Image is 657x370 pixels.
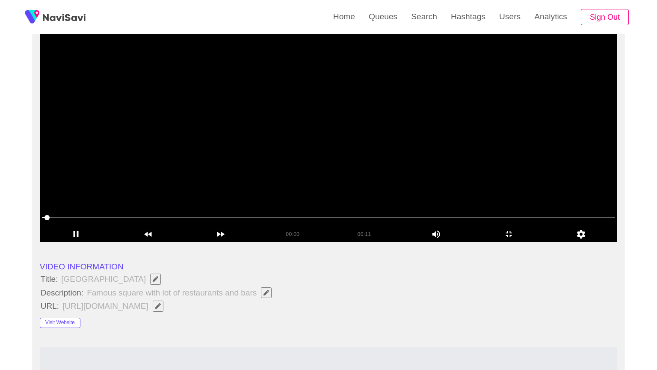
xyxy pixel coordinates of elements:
div: add [400,227,472,240]
span: 00:11 [358,231,371,237]
span: Edit Field [152,276,159,282]
button: Edit Field [261,287,272,298]
span: Edit Field [263,290,270,295]
li: VIDEO INFORMATION [40,262,617,272]
span: [GEOGRAPHIC_DATA] [60,273,166,286]
span: [URL][DOMAIN_NAME] [62,300,169,313]
div: add [184,227,257,242]
span: Description: [40,288,84,298]
a: Visit Website [40,317,80,326]
span: Edit Field [154,303,162,309]
div: add [545,227,617,242]
img: fireSpot [21,6,43,28]
button: Sign Out [581,9,629,26]
span: Title: [40,275,59,284]
div: add [40,227,112,242]
span: 00:00 [286,231,299,237]
div: add [473,227,545,242]
div: add [112,227,184,242]
button: Edit Field [150,274,161,285]
button: Edit Field [153,301,163,312]
span: Famous square with lot of restaurants and bars [86,286,277,299]
span: URL: [40,301,60,311]
img: fireSpot [43,13,86,21]
button: Visit Website [40,318,80,328]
